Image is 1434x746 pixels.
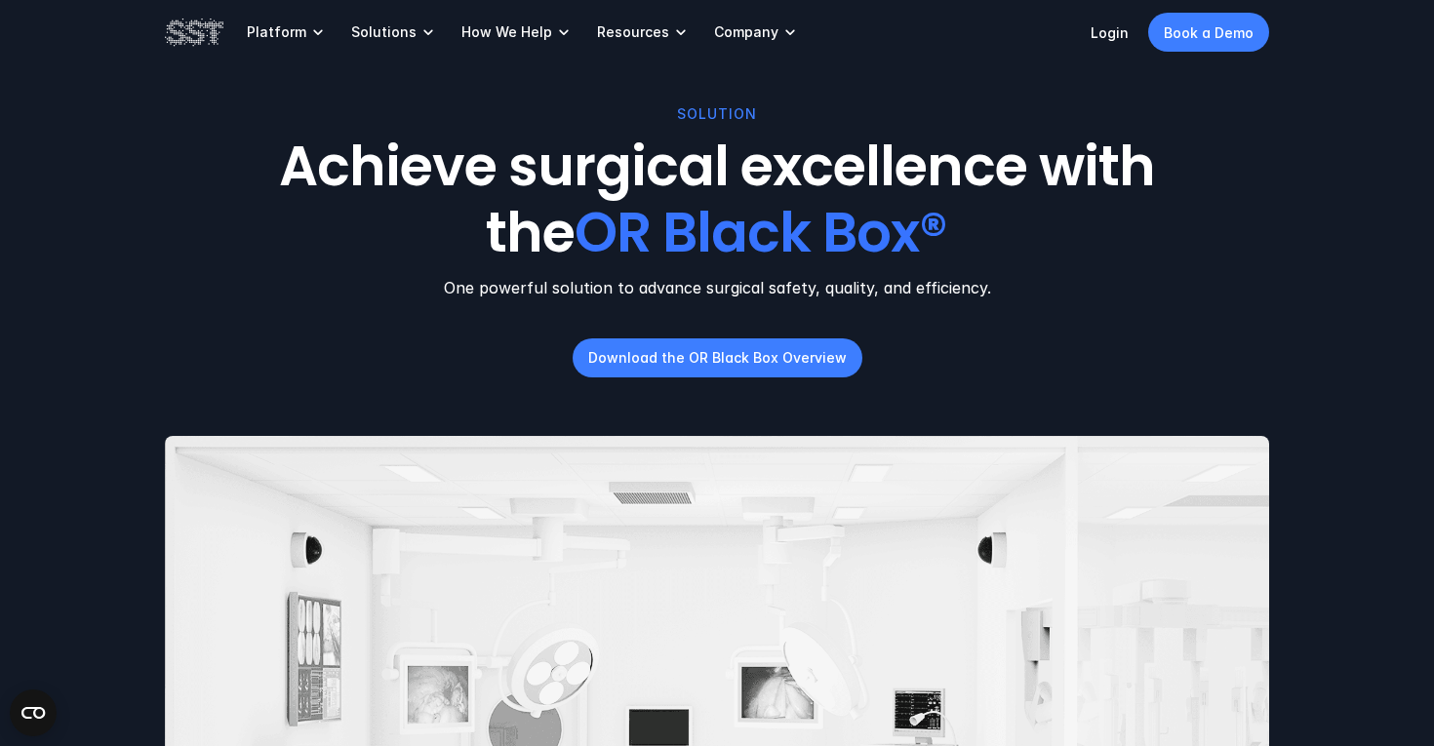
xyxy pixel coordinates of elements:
p: Solutions [351,23,417,41]
a: Book a Demo [1148,13,1269,52]
p: SOLUTION [677,103,757,125]
p: Resources [597,23,669,41]
p: One powerful solution to advance surgical safety, quality, and efficiency. [165,276,1269,299]
p: Company [714,23,778,41]
span: OR Black Box® [575,195,947,271]
h1: Achieve surgical excellence with the [242,135,1192,265]
button: Open CMP widget [10,689,57,736]
p: Platform [247,23,306,41]
a: Login [1091,24,1129,41]
p: How We Help [461,23,552,41]
p: Book a Demo [1164,22,1254,43]
p: Download the OR Black Box Overview [588,347,847,368]
a: Download the OR Black Box Overview [573,338,862,377]
img: SST logo [165,16,223,49]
